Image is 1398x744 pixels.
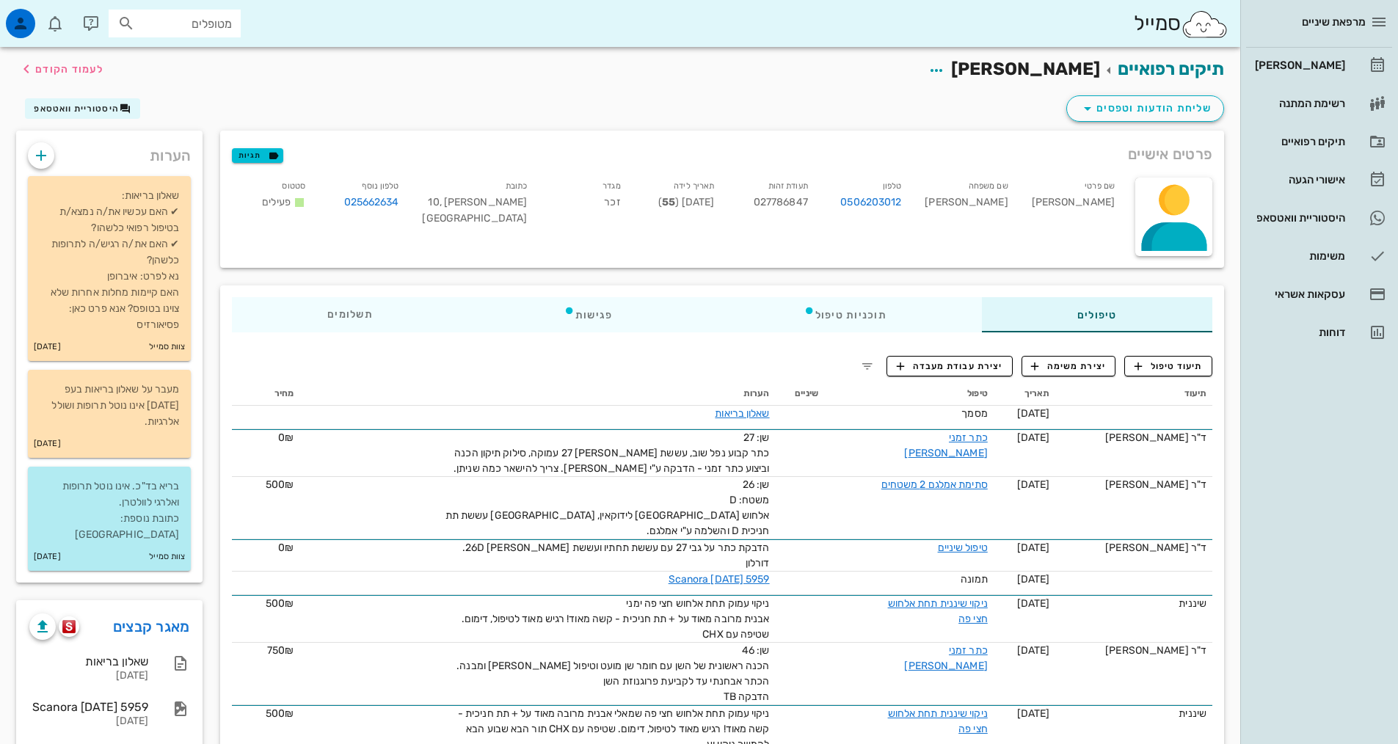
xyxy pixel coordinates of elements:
div: שאלון בריאות [29,654,148,668]
th: טיפול [824,382,994,406]
span: [DATE] [1017,597,1050,610]
span: מרפאת שיניים [1302,15,1366,29]
a: 025662634 [344,194,399,211]
div: שיננית [1061,596,1206,611]
button: לעמוד הקודם [18,56,103,82]
a: אישורי הגעה [1246,162,1392,197]
span: [DATE] ( ) [658,196,714,208]
div: אישורי הגעה [1252,174,1345,186]
div: פגישות [468,297,708,332]
div: תוכניות טיפול [708,297,982,332]
span: 500₪ [266,707,294,720]
span: [DATE] [1017,478,1050,491]
div: שיננית [1061,706,1206,721]
strong: 55 [662,196,675,208]
small: מגדר [602,181,620,191]
button: יצירת משימה [1022,356,1116,376]
a: שאלון בריאות [715,407,769,420]
th: תאריך [994,382,1055,406]
small: תעודת זהות [768,181,808,191]
span: פרטים אישיים [1128,142,1212,166]
span: 0₪ [278,431,294,444]
div: הערות [16,131,203,173]
span: תשלומים [327,310,373,320]
small: שם משפחה [969,181,1008,191]
span: 027786847 [754,196,808,208]
a: תיקים רפואיים [1246,124,1392,159]
th: שיניים [776,382,824,406]
span: תג [43,12,52,21]
span: הדבקת כתר על גבי 27 עם עששת תחתיו ועששת [PERSON_NAME] 26D. דורלון [462,541,770,569]
div: ד"ר [PERSON_NAME] [1061,430,1206,445]
a: 0506203012 [840,194,901,211]
button: היסטוריית וואטסאפ [25,98,140,119]
span: [GEOGRAPHIC_DATA] [422,212,527,225]
div: טיפולים [982,297,1212,332]
a: טיפול שיניים [938,541,988,554]
a: [PERSON_NAME] [1246,48,1392,83]
span: 500₪ [266,597,294,610]
small: [DATE] [34,436,61,452]
span: [DATE] [1017,644,1050,657]
th: תיעוד [1055,382,1212,406]
span: יצירת משימה [1031,360,1106,373]
a: סתימת אמלגם 2 משטחים [881,478,988,491]
div: ד"ר [PERSON_NAME] [1061,540,1206,555]
a: רשימת המתנה [1246,86,1392,121]
span: מסמך [961,407,987,420]
div: רשימת המתנה [1252,98,1345,109]
button: scanora logo [59,616,79,637]
span: היסטוריית וואטסאפ [34,103,119,114]
button: תגיות [232,148,283,163]
div: [PERSON_NAME] [913,175,1019,236]
th: מחיר [232,382,299,406]
span: [DATE] [1017,541,1050,554]
a: ניקוי שיננית תחת אלחוש חצי פה [888,707,988,735]
div: זכר [539,175,633,236]
span: תיעוד טיפול [1135,360,1203,373]
div: [DATE] [29,715,148,728]
img: scanora logo [62,620,76,633]
a: דוחות [1246,315,1392,350]
small: צוות סמייל [149,549,185,565]
span: 0₪ [278,541,294,554]
span: , [440,196,442,208]
span: תגיות [239,149,277,162]
span: [DATE] [1017,431,1050,444]
div: Scanora [DATE] 5959 [29,700,148,714]
div: ד"ר [PERSON_NAME] [1061,643,1206,658]
a: כתר זמני [PERSON_NAME] [904,431,987,459]
span: שן: 27 כתר קבוע נפל שוב, עששת [PERSON_NAME] 27 עמוקה, סילוק תיקון הכנה וביצוע כתר זמני - הדבקה ע"... [454,431,770,475]
small: [DATE] [34,339,61,355]
a: משימות [1246,238,1392,274]
p: מעבר על שאלון בריאות בעפ [DATE] אינו נוטל תרופות ושולל אלרגיות. [40,382,179,430]
small: תאריך לידה [674,181,714,191]
span: [PERSON_NAME] [951,59,1100,79]
a: מאגר קבצים [113,615,190,638]
p: שאלון בריאות: ✔ האם עכשיו את/ה נמצא/ת בטיפול רפואי כלשהו? ✔ האם את/ה רגיש/ה לתרופות כלשהן? נא לפר... [40,188,179,333]
a: תיקים רפואיים [1118,59,1224,79]
span: [DATE] [1017,407,1050,420]
div: עסקאות אשראי [1252,288,1345,300]
p: בריא בד"כ. אינו נוטל תרופות ואלרגי לוולטרן. כתובת נוספת: [GEOGRAPHIC_DATA] [40,478,179,543]
img: SmileCloud logo [1181,10,1228,39]
th: הערות [299,382,775,406]
div: דוחות [1252,327,1345,338]
button: שליחת הודעות וטפסים [1066,95,1224,122]
a: Scanora [DATE] 5959 [669,573,770,586]
a: ניקוי שיננית תחת אלחוש חצי פה [888,597,988,625]
small: צוות סמייל [149,339,185,355]
span: יצירת עבודת מעבדה [897,360,1002,373]
span: 750₪ [267,644,294,657]
div: [PERSON_NAME] [1020,175,1126,236]
span: פעילים [262,196,291,208]
a: עסקאות אשראי [1246,277,1392,312]
small: טלפון [883,181,902,191]
span: [PERSON_NAME] 10 [428,196,527,208]
button: יצירת עבודת מעבדה [887,356,1012,376]
span: [DATE] [1017,573,1050,586]
div: [PERSON_NAME] [1252,59,1345,71]
span: תמונה [961,573,988,586]
span: לעמוד הקודם [35,63,103,76]
a: היסטוריית וואטסאפ [1246,200,1392,236]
